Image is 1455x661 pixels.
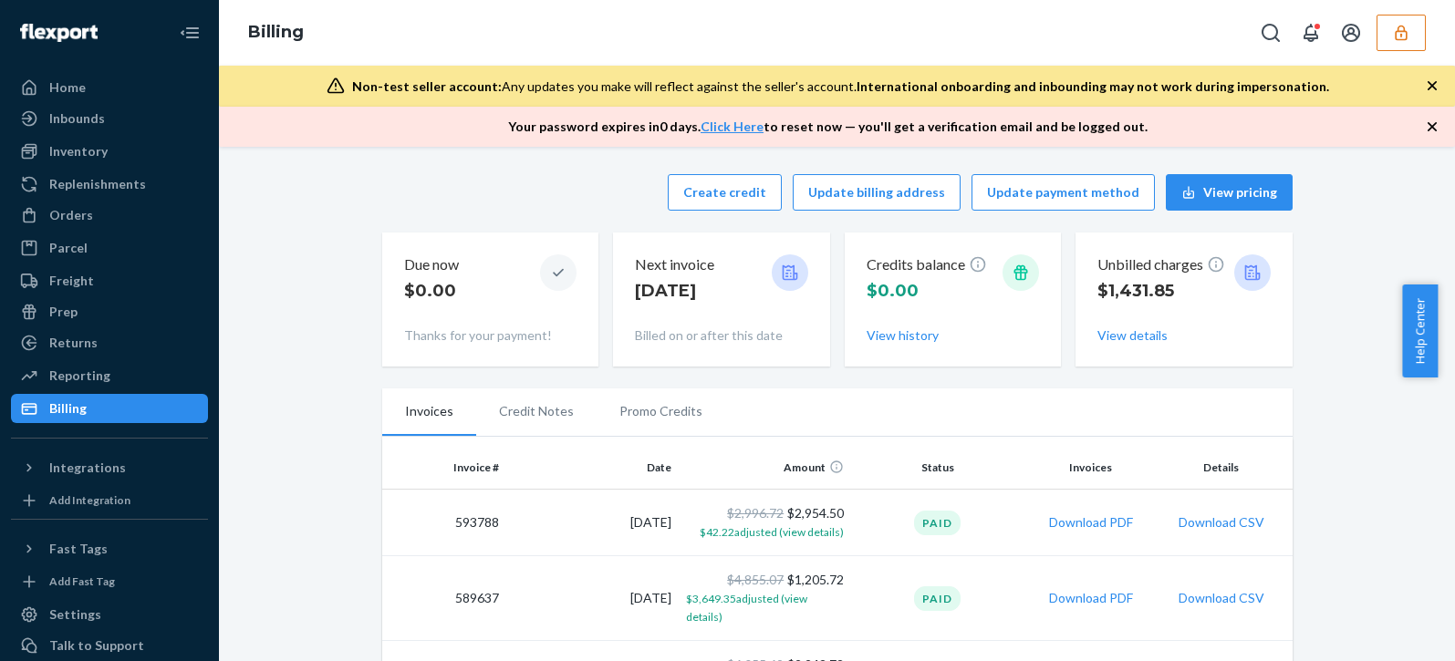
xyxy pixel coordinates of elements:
p: Due now [404,254,459,275]
p: Your password expires in 0 days . to reset now — you'll get a verification email and be logged out. [508,118,1148,136]
div: Any updates you make will reflect against the seller's account. [352,77,1329,96]
span: $0.00 [867,281,919,301]
li: Credit Notes [476,388,597,434]
button: Update payment method [972,174,1155,211]
p: $0.00 [404,279,459,303]
a: Returns [11,328,208,357]
a: Settings [11,600,208,629]
iframe: Opens a widget where you can chat to one of our agents [1339,606,1437,652]
button: Talk to Support [11,631,208,660]
button: Integrations [11,453,208,482]
button: View pricing [1166,174,1293,211]
button: View details [1097,326,1168,345]
th: Details [1158,446,1292,490]
a: Parcel [11,233,208,263]
li: Promo Credits [597,388,725,434]
div: Freight [49,272,94,290]
div: Fast Tags [49,540,108,558]
button: Fast Tags [11,534,208,563]
div: Add Fast Tag [49,573,115,589]
td: 593788 [382,490,507,556]
td: $2,954.50 [679,490,851,556]
td: [DATE] [506,556,679,641]
th: Invoices [1024,446,1158,490]
p: $1,431.85 [1097,279,1225,303]
button: Download PDF [1049,589,1133,607]
div: Prep [49,303,78,321]
button: $42.22adjusted (view details) [700,522,844,541]
div: Settings [49,605,101,624]
span: $3,649.35 adjusted (view details) [686,592,807,624]
span: $2,996.72 [727,505,784,521]
td: [DATE] [506,490,679,556]
a: Billing [248,22,304,42]
button: Open Search Box [1252,15,1289,51]
div: Home [49,78,86,97]
a: Add Fast Tag [11,571,208,593]
p: Credits balance [867,254,987,275]
button: Create credit [668,174,782,211]
span: $42.22 adjusted (view details) [700,525,844,539]
div: Orders [49,206,93,224]
div: Billing [49,399,87,418]
p: Next invoice [635,254,714,275]
div: Inbounds [49,109,105,128]
div: Returns [49,334,98,352]
a: Prep [11,297,208,326]
div: Replenishments [49,175,146,193]
a: Inventory [11,137,208,166]
p: Billed on or after this date [635,326,808,345]
div: Paid [914,586,961,611]
span: International onboarding and inbounding may not work during impersonation. [857,78,1329,94]
div: Paid [914,511,961,535]
button: Open account menu [1333,15,1369,51]
a: Billing [11,394,208,423]
th: Invoice # [382,446,507,490]
a: Reporting [11,361,208,390]
p: Unbilled charges [1097,254,1225,275]
div: Talk to Support [49,636,144,655]
ol: breadcrumbs [234,6,318,59]
a: Freight [11,266,208,295]
button: Update billing address [793,174,961,211]
th: Amount [679,446,851,490]
img: Flexport logo [20,24,98,42]
button: Open notifications [1293,15,1329,51]
p: [DATE] [635,279,714,303]
div: Inventory [49,142,108,160]
li: Invoices [382,388,476,436]
a: Orders [11,201,208,230]
a: Home [11,73,208,102]
button: Download PDF [1049,513,1133,532]
button: Close Navigation [171,15,208,51]
button: View history [867,326,939,345]
td: $1,205.72 [679,556,851,641]
div: Parcel [49,239,88,257]
span: $4,855.07 [727,572,784,587]
span: Non-test seller account: [352,78,502,94]
div: Reporting [49,367,110,385]
a: Replenishments [11,170,208,199]
a: Add Integration [11,490,208,511]
a: Inbounds [11,104,208,133]
p: Thanks for your payment! [404,326,577,345]
div: Add Integration [49,492,130,508]
button: Help Center [1402,284,1438,377]
button: Download CSV [1179,513,1264,532]
th: Status [851,446,1024,490]
td: 589637 [382,556,507,641]
button: Download CSV [1179,589,1264,607]
a: Click Here [701,119,764,134]
button: $3,649.35adjusted (view details) [686,589,844,625]
div: Integrations [49,459,126,477]
th: Date [506,446,679,490]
